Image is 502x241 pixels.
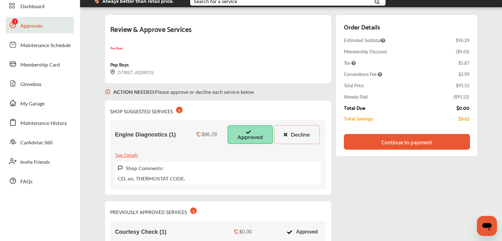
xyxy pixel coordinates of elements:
span: Dashboard [20,3,45,11]
span: Convenience Fee [344,71,382,77]
a: FAQs [6,173,74,189]
div: Total Savings [344,115,373,121]
span: Maintenance History [20,119,67,127]
a: Maintenance History [6,114,74,131]
span: Invite Friends [20,158,50,166]
iframe: Button to launch messaging window [477,216,497,236]
div: Total Due [344,105,365,110]
div: $96.29 [456,37,469,43]
p: CEL on, THERMOSTAT CODE, [118,175,185,182]
div: See Details [115,150,138,159]
button: Approved [227,125,273,144]
div: $0.00 [239,229,252,235]
a: Glovebox [6,75,74,92]
span: Estimated Subtotal [344,37,385,43]
div: $95.52 [456,82,469,88]
span: Engine Diagnostics (1) [115,131,176,138]
div: $96.29 [201,132,217,137]
div: Approved [283,226,321,238]
div: Pep Boys [110,60,129,68]
span: Glovebox [20,80,41,88]
div: PREVIOUSLY APPROVED SERVICES [110,206,197,216]
div: $9.63 [458,115,469,121]
a: Maintenance Schedule [6,36,74,53]
div: Order Details [344,21,380,32]
div: Total Price [344,82,364,88]
div: $2.99 [458,71,469,77]
div: [STREET_ADDRESS] [110,68,154,76]
label: Shop Comments: [126,164,163,172]
div: Membership Discount [344,48,387,55]
span: Approvals [20,22,43,30]
a: Membership Card [6,56,74,72]
div: ( $95.52 ) [453,94,469,100]
div: SHOP SUGGESTED SERVICES [110,105,183,115]
div: Continue to payment [382,139,432,145]
a: CarAdvise 360 [6,134,74,150]
div: ( $9.63 ) [456,48,469,55]
div: $5.87 [458,60,469,66]
div: Review & Approve Services [110,23,326,42]
a: My Garage [6,95,74,111]
img: svg+xml;base64,PHN2ZyB3aWR0aD0iMTYiIGhlaWdodD0iMTciIHZpZXdCb3g9IjAgMCAxNiAxNyIgZmlsbD0ibm9uZSIgeG... [110,69,115,75]
span: FAQs [20,178,33,186]
button: Decline [274,125,320,144]
span: Maintenance Schedule [20,41,71,50]
img: logo-pepboys.png [110,42,123,55]
span: Membership Card [20,61,60,69]
a: Approvals [6,17,74,33]
div: 1 [176,107,183,113]
img: svg+xml;base64,PHN2ZyB3aWR0aD0iMTYiIGhlaWdodD0iMTciIHZpZXdCb3g9IjAgMCAxNiAxNyIgZmlsbD0ibm9uZSIgeG... [118,165,123,171]
p: Please approve or decline each service below [113,88,254,95]
a: Invite Friends [6,153,74,169]
span: Tax [344,60,356,66]
span: My Garage [20,100,45,108]
div: 1 [190,207,197,214]
span: CarAdvise 360 [20,139,52,147]
b: ACTION NEEDED : [113,88,155,95]
img: svg+xml;base64,PHN2ZyB3aWR0aD0iMTYiIGhlaWdodD0iMTciIHZpZXdCb3g9IjAgMCAxNiAxNyIgZmlsbD0ibm9uZSIgeG... [105,83,110,100]
div: $0.00 [457,105,469,110]
span: Courtesy Check (1) [115,229,167,235]
div: Already Paid [344,94,368,100]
